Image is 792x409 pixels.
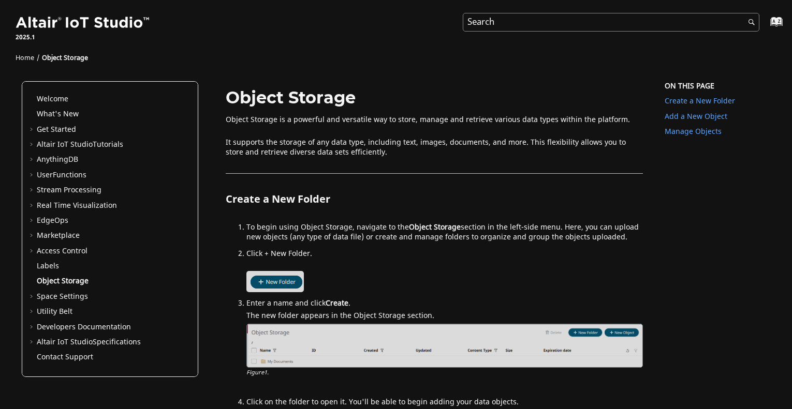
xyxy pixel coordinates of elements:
span: Expand AnythingDB [28,155,37,165]
a: What's New [37,109,79,119]
a: Altair IoT StudioSpecifications [37,337,141,347]
span: Expand UserFunctions [28,170,37,180]
p: 2025.1 [16,33,151,42]
a: Manage Objects [665,126,722,137]
a: Stream Processing [37,185,101,195]
a: Altair IoT StudioTutorials [37,139,123,150]
span: 1 [264,368,267,377]
h2: Create a New Folder [226,194,643,210]
span: To begin using Object Storage, navigate to the section in the left-side menu. Here, you can uploa... [246,220,639,243]
div: On this page [665,81,737,92]
a: UserFunctions [37,170,86,180]
input: Search query [463,13,760,32]
div: The new folder appears in the Object Storage section. [246,309,643,386]
span: Altair IoT Studio [37,139,93,150]
span: Expand Marketplace [28,231,37,241]
a: Contact Support [37,352,93,362]
button: Search [735,13,764,33]
a: Labels [37,261,59,271]
span: Expand Utility Belt [28,307,37,317]
span: Figure [246,368,269,377]
a: Real Time Visualization [37,200,117,211]
span: Altair IoT Studio [37,337,93,347]
span: Expand Stream Processing [28,185,37,195]
a: Marketplace [37,230,80,241]
a: Developers Documentation [37,322,131,332]
span: Expand Altair IoT StudioTutorials [28,140,37,150]
a: AnythingDB [37,154,78,165]
ul: Table of Contents [28,94,192,362]
p: It supports the storage of any data type, including text, images, documents, and more. This flexi... [226,138,643,158]
span: Expand Developers Documentation [28,322,37,332]
img: Altair IoT Studio [16,15,151,32]
a: Object Storage [37,276,89,286]
a: Home [16,53,34,63]
a: Space Settings [37,291,88,302]
span: Click + New Folder. [246,246,312,259]
a: EdgeOps [37,215,68,226]
a: Utility Belt [37,306,72,317]
h1: Object Storage [226,88,643,107]
img: folder_new.png [246,271,304,292]
a: Add a New Object [665,111,727,122]
span: Create [326,298,348,309]
a: Get Started [37,124,76,135]
p: Object Storage is a powerful and versatile way to store, manage and retrieve various data types w... [226,115,643,125]
span: Functions [53,170,86,180]
span: Expand Space Settings [28,292,37,302]
span: Object Storage [409,222,461,233]
span: Expand Access Control [28,246,37,256]
span: Enter a name and click . [246,296,350,309]
a: Go to index terms page [754,21,777,32]
span: Expand EdgeOps [28,216,37,226]
span: Expand Get Started [28,125,37,135]
span: Expand Real Time Visualization [28,201,37,211]
a: Welcome [37,94,68,104]
a: Create a New Folder [665,96,735,107]
a: Access Control [37,246,87,256]
a: Object Storage [42,53,88,63]
span: Expand Altair IoT StudioSpecifications [28,337,37,347]
span: Click on the folder to open it. You'll be able to begin adding your data objects. [246,395,519,407]
span: . [267,368,269,377]
img: folder_new.png [246,324,643,368]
